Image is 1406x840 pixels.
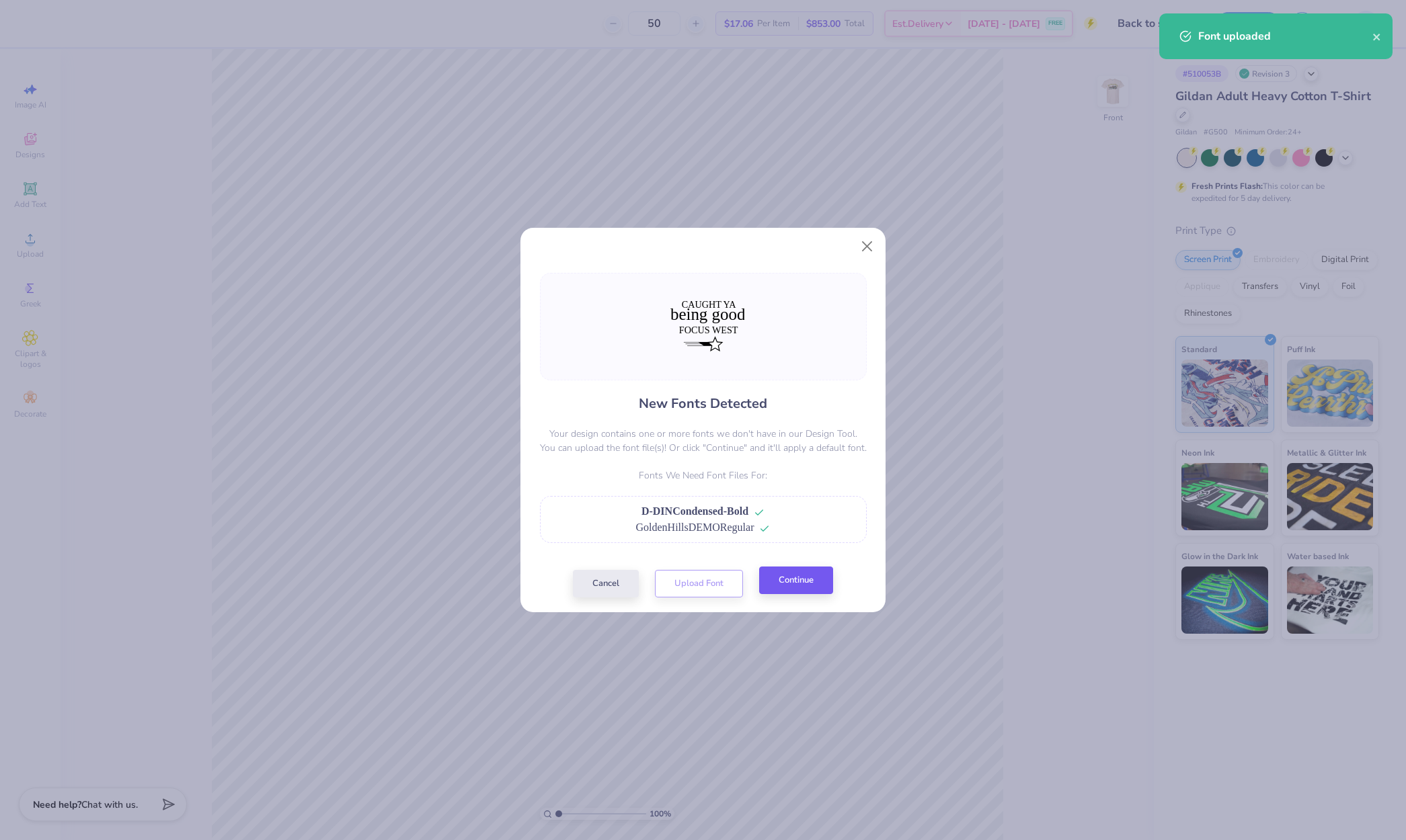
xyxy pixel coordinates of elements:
[573,570,639,597] button: Cancel
[759,566,833,594] button: Continue
[639,394,767,413] h4: New Fonts Detected
[636,521,754,533] span: GoldenHillsDEMORegular
[641,505,748,517] span: D-DINCondensed-Bold
[855,233,880,259] button: Close
[1372,28,1382,44] button: close
[1198,28,1372,44] div: Font uploaded
[540,468,867,482] p: Fonts We Need Font Files For:
[540,427,867,455] p: Your design contains one or more fonts we don't have in our Design Tool. You can upload the font ...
